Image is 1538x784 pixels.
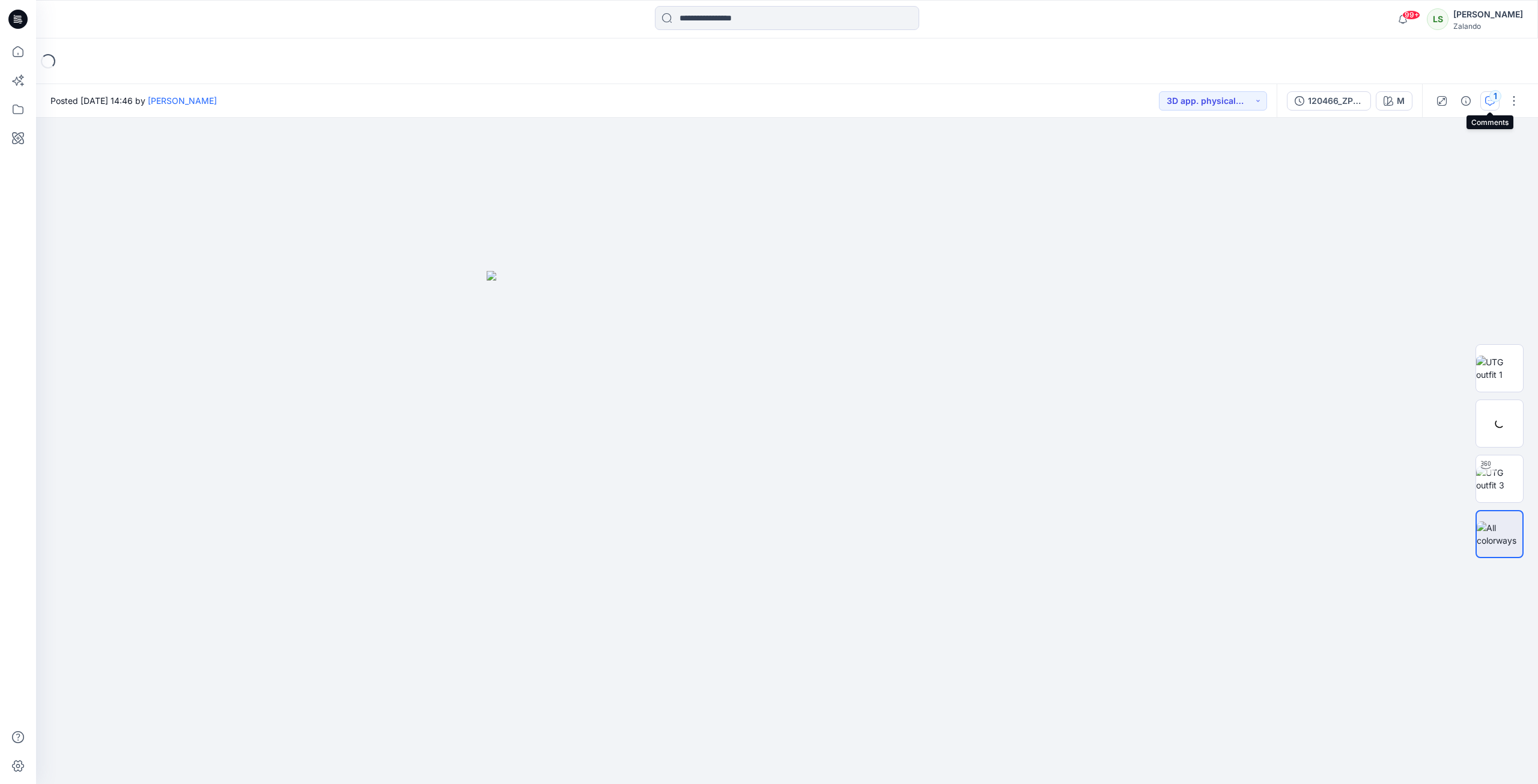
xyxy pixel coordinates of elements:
[50,94,217,107] span: Posted [DATE] 14:46 by
[1287,91,1371,111] button: 120466_ZPL_2DEV_AT
[1427,8,1448,30] div: LS
[1476,356,1523,381] img: UTG outfit 1
[1477,521,1522,547] img: All colorways
[1397,94,1405,108] div: M
[1453,22,1523,31] div: Zalando
[1476,466,1523,491] img: UTG outfit 3
[1308,94,1363,108] div: 120466_ZPL_2DEV_AT
[1376,91,1412,111] button: M
[148,96,217,106] a: [PERSON_NAME]
[1456,91,1476,111] button: Details
[1453,7,1523,22] div: [PERSON_NAME]
[1480,91,1500,111] button: 1
[1402,10,1420,20] span: 99+
[1489,90,1501,102] div: 1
